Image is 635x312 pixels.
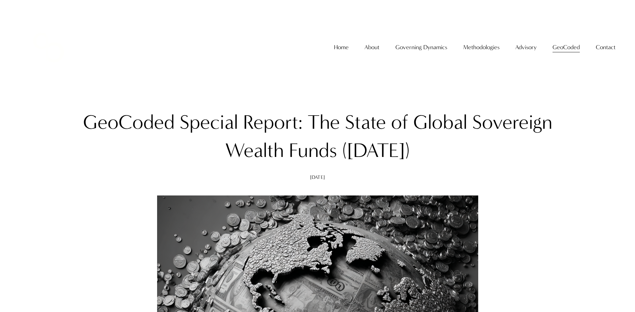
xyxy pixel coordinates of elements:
[334,42,349,54] a: Home
[20,19,77,76] img: Christopher Sanchez &amp; Co.
[364,42,379,53] span: About
[395,42,447,53] span: Governing Dynamics
[596,42,616,53] span: Contact
[463,42,500,53] span: Methodologies
[515,42,537,54] a: folder dropdown
[553,42,580,53] span: GeoCoded
[364,42,379,54] a: folder dropdown
[596,42,616,54] a: folder dropdown
[310,174,325,180] span: [DATE]
[463,42,500,54] a: folder dropdown
[515,42,537,53] span: Advisory
[82,108,553,164] h1: GeoCoded Special Report: The State of Global Sovereign Wealth Funds ([DATE])
[395,42,447,54] a: folder dropdown
[553,42,580,54] a: folder dropdown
